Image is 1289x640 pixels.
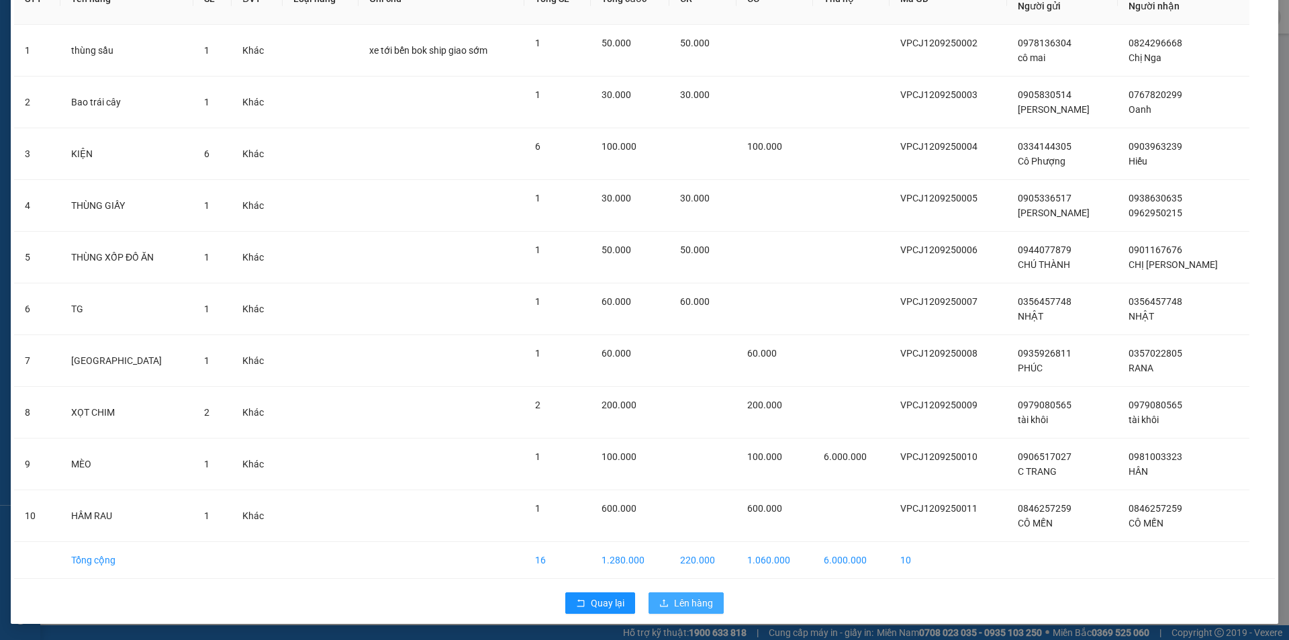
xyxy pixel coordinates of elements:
[1129,414,1159,425] span: tài khôi
[14,387,60,439] td: 8
[1129,38,1182,48] span: 0824296668
[1018,518,1053,529] span: CÔ MẾN
[14,128,60,180] td: 3
[204,45,209,56] span: 1
[113,87,252,105] div: 100.000
[204,355,209,366] span: 1
[900,451,977,462] span: VPCJ1209250010
[900,89,977,100] span: VPCJ1209250003
[535,348,540,359] span: 1
[602,244,631,255] span: 50.000
[14,25,60,77] td: 1
[900,348,977,359] span: VPCJ1209250008
[1018,363,1043,373] span: PHÚC
[1129,296,1182,307] span: 0356457748
[747,451,782,462] span: 100.000
[680,38,710,48] span: 50.000
[1129,466,1148,477] span: HÂN
[1018,208,1090,218] span: [PERSON_NAME]
[369,45,487,56] span: xe tới bến bok ship giao sớm
[535,141,540,152] span: 6
[115,11,251,44] div: VP [GEOGRAPHIC_DATA]
[602,38,631,48] span: 50.000
[535,38,540,48] span: 1
[204,510,209,521] span: 1
[1129,518,1163,529] span: CÔ MẾN
[14,77,60,128] td: 2
[747,400,782,410] span: 200.000
[591,596,624,610] span: Quay lại
[1018,104,1090,115] span: [PERSON_NAME]
[1129,311,1154,322] span: NHẬT
[232,283,283,335] td: Khác
[1018,348,1071,359] span: 0935926811
[680,193,710,203] span: 30.000
[1018,259,1070,270] span: CHÚ THÀNH
[14,335,60,387] td: 7
[1129,141,1182,152] span: 0903963239
[602,451,636,462] span: 100.000
[747,141,782,152] span: 100.000
[1129,104,1151,115] span: Oanh
[1129,363,1153,373] span: RANA
[14,490,60,542] td: 10
[204,407,209,418] span: 2
[900,400,977,410] span: VPCJ1209250009
[900,38,977,48] span: VPCJ1209250002
[1018,193,1071,203] span: 0905336517
[1129,503,1182,514] span: 0846257259
[1018,141,1071,152] span: 0334144305
[659,598,669,609] span: upload
[14,232,60,283] td: 5
[535,244,540,255] span: 1
[813,542,890,579] td: 6.000.000
[1129,1,1180,11] span: Người nhận
[1018,503,1071,514] span: 0846257259
[602,89,631,100] span: 30.000
[232,77,283,128] td: Khác
[204,459,209,469] span: 1
[602,400,636,410] span: 200.000
[524,542,591,579] td: 16
[1018,311,1043,322] span: NHẬT
[115,60,251,79] div: 0981003323
[60,77,193,128] td: Bao trái cây
[1129,52,1161,63] span: Chị Nga
[60,387,193,439] td: XỌT CHIM
[900,141,977,152] span: VPCJ1209250004
[1018,1,1061,11] span: Người gửi
[60,232,193,283] td: THÙNG XỐP ĐỒ ĂN
[1018,466,1057,477] span: C TRANG
[204,304,209,314] span: 1
[535,400,540,410] span: 2
[14,283,60,335] td: 6
[890,542,1007,579] td: 10
[60,335,193,387] td: [GEOGRAPHIC_DATA]
[900,503,977,514] span: VPCJ1209250011
[11,13,32,27] span: Gửi:
[204,252,209,263] span: 1
[232,335,283,387] td: Khác
[1129,244,1182,255] span: 0901167676
[747,348,777,359] span: 60.000
[535,193,540,203] span: 1
[60,25,193,77] td: thùng sầu
[14,180,60,232] td: 4
[591,542,670,579] td: 1.280.000
[900,244,977,255] span: VPCJ1209250006
[900,193,977,203] span: VPCJ1209250005
[60,180,193,232] td: THÙNG GIẤY
[674,596,713,610] span: Lên hàng
[60,439,193,490] td: MÈO
[60,542,193,579] td: Tổng cộng
[680,244,710,255] span: 50.000
[535,89,540,100] span: 1
[1129,259,1218,270] span: CHỊ [PERSON_NAME]
[1129,208,1182,218] span: 0962950215
[1018,52,1045,63] span: cô mai
[680,89,710,100] span: 30.000
[14,439,60,490] td: 9
[1018,296,1071,307] span: 0356457748
[1129,156,1147,167] span: Hiếu
[1018,156,1065,167] span: Cô Phượng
